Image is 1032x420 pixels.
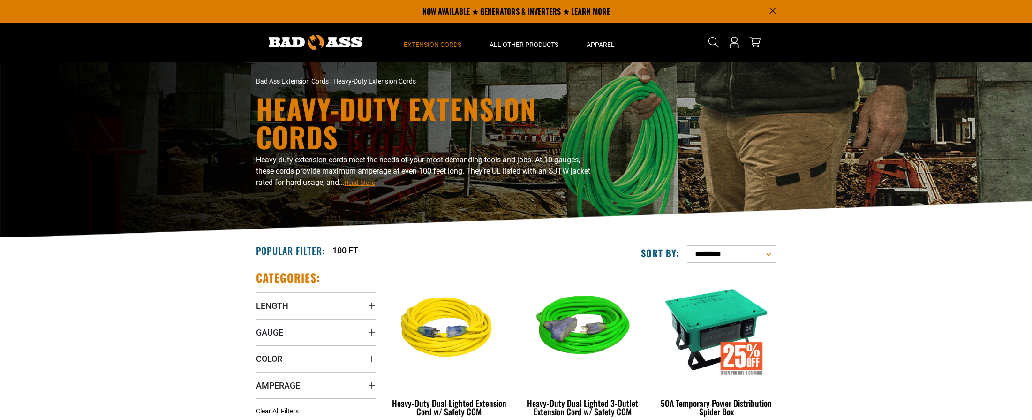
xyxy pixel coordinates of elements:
div: Heavy-Duty Dual Lighted 3-Outlet Extension Cord w/ Safety CGM [523,399,642,416]
img: yellow [390,275,508,383]
span: All Other Products [490,40,558,49]
img: Bad Ass Extension Cords [269,35,362,50]
h2: Popular Filter: [256,244,325,257]
span: Gauge [256,327,283,338]
summary: All Other Products [475,23,572,62]
summary: Color [256,345,376,372]
span: Clear All Filters [256,407,299,415]
span: Read More [345,179,375,186]
a: 100 FT [332,244,358,257]
span: Length [256,300,288,311]
summary: Amperage [256,372,376,398]
span: Heavy-Duty Extension Cords [333,77,416,85]
img: neon green [524,275,642,383]
span: Amperage [256,380,300,391]
nav: breadcrumbs [256,76,598,86]
h2: Categories: [256,270,321,285]
summary: Gauge [256,319,376,345]
span: Apparel [587,40,615,49]
summary: Search [706,35,721,50]
span: Extension Cords [404,40,461,49]
span: Color [256,353,282,364]
summary: Extension Cords [390,23,475,62]
summary: Apparel [572,23,629,62]
div: Heavy-Duty Dual Lighted Extension Cord w/ Safety CGM [390,399,509,416]
span: › [330,77,332,85]
img: 50A Temporary Power Distribution Spider Box [657,275,776,383]
label: Sort by: [641,247,679,259]
a: Bad Ass Extension Cords [256,77,329,85]
div: 50A Temporary Power Distribution Spider Box [656,399,776,416]
span: Heavy-duty extension cords meet the needs of your most demanding tools and jobs. At 10 gauges, th... [256,155,590,187]
h1: Heavy-Duty Extension Cords [256,94,598,151]
summary: Length [256,292,376,319]
a: Clear All Filters [256,406,302,416]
